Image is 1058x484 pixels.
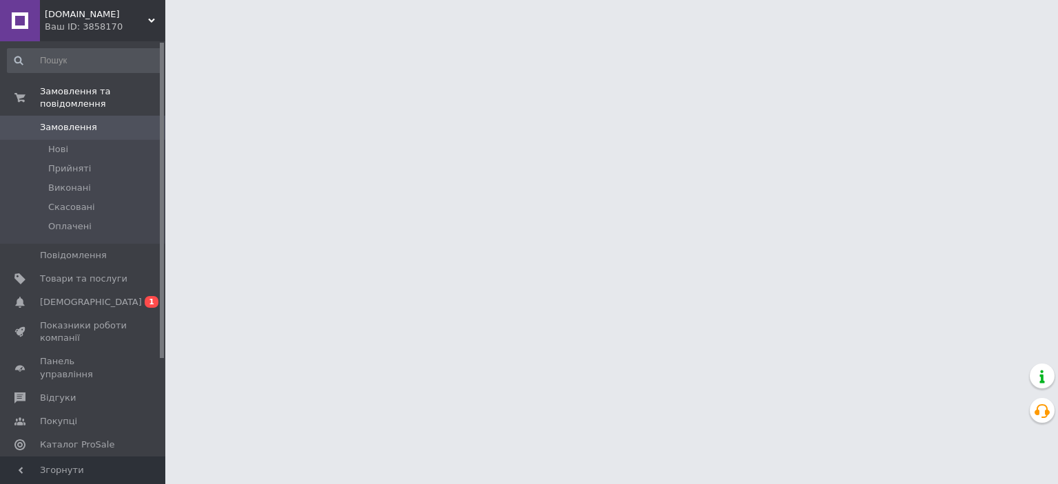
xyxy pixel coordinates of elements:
span: Прийняті [48,162,91,175]
span: Покупці [40,415,77,428]
span: [DEMOGRAPHIC_DATA] [40,296,142,308]
span: Виконані [48,182,91,194]
span: Каталог ProSale [40,439,114,451]
span: Показники роботи компанії [40,319,127,344]
span: 1 [145,296,158,308]
span: Нові [48,143,68,156]
span: Оплачені [48,220,92,233]
input: Пошук [7,48,163,73]
span: Скасовані [48,201,95,213]
span: Товари та послуги [40,273,127,285]
span: Панель управління [40,355,127,380]
span: Замовлення та повідомлення [40,85,165,110]
span: Відгуки [40,392,76,404]
span: Повідомлення [40,249,107,262]
div: Ваш ID: 3858170 [45,21,165,33]
span: Bless-Market.prom.ua [45,8,148,21]
span: Замовлення [40,121,97,134]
